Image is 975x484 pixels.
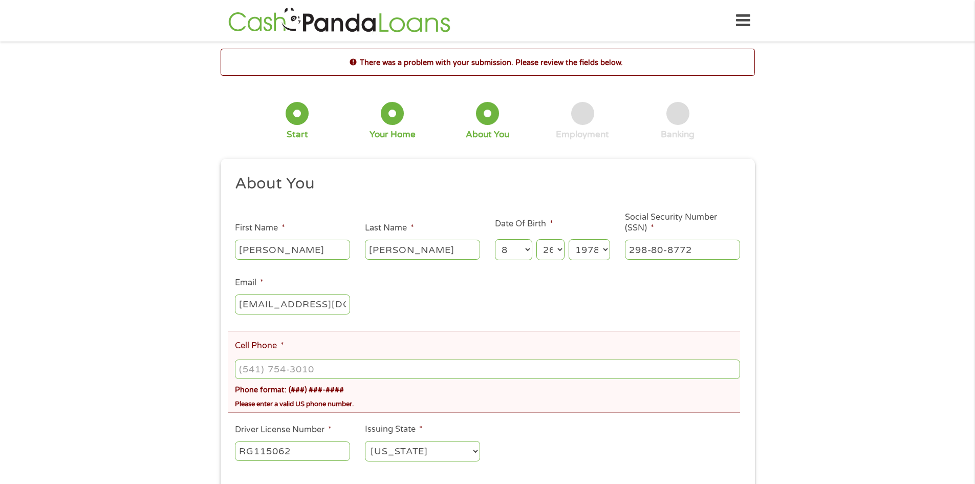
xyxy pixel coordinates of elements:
[625,212,740,234] label: Social Security Number (SSN)
[235,381,740,396] div: Phone format: (###) ###-####
[235,278,264,288] label: Email
[221,57,754,68] h2: There was a problem with your submission. Please review the fields below.
[225,6,453,35] img: GetLoanNow Logo
[235,395,740,409] div: Please enter a valid US phone number.
[365,240,480,259] input: Smith
[235,341,284,351] label: Cell Phone
[556,129,609,140] div: Employment
[370,129,416,140] div: Your Home
[235,360,740,379] input: (541) 754-3010
[466,129,509,140] div: About You
[235,294,350,314] input: john@gmail.com
[365,223,414,234] label: Last Name
[235,174,732,194] h2: About You
[235,240,350,259] input: John
[625,240,740,259] input: 078-05-1120
[287,129,308,140] div: Start
[365,424,423,435] label: Issuing State
[495,219,553,229] label: Date Of Birth
[661,129,695,140] div: Banking
[235,223,285,234] label: First Name
[235,425,332,435] label: Driver License Number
